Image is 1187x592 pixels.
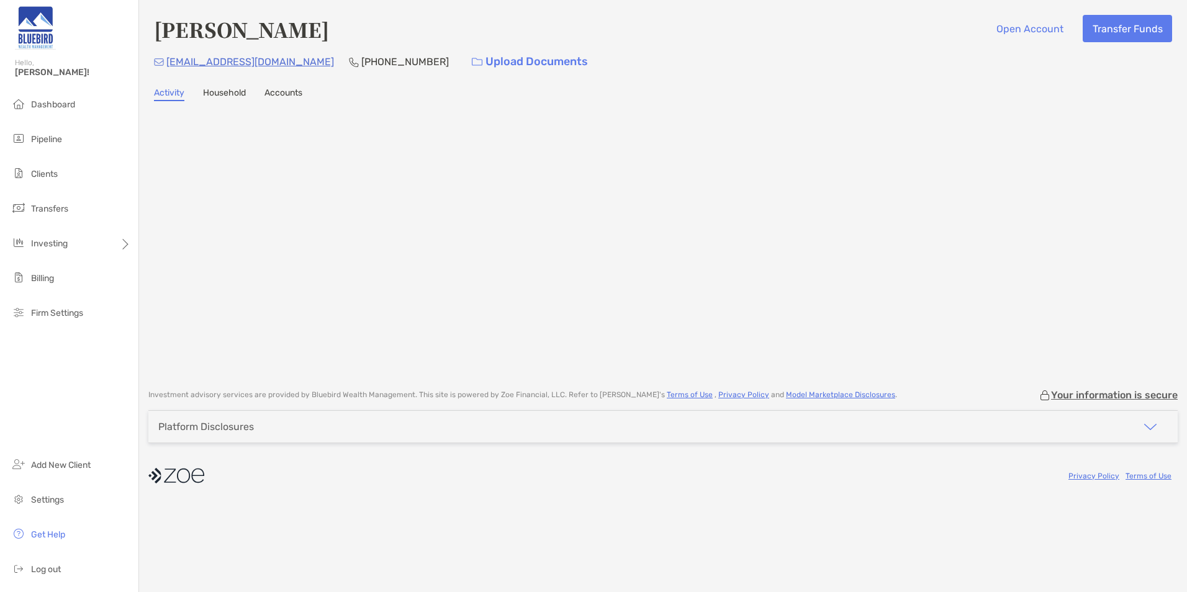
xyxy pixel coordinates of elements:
[667,390,713,399] a: Terms of Use
[11,561,26,576] img: logout icon
[11,491,26,506] img: settings icon
[31,204,68,214] span: Transfers
[718,390,769,399] a: Privacy Policy
[11,305,26,320] img: firm-settings icon
[166,54,334,70] p: [EMAIL_ADDRESS][DOMAIN_NAME]
[11,457,26,472] img: add_new_client icon
[11,235,26,250] img: investing icon
[11,166,26,181] img: clients icon
[31,99,75,110] span: Dashboard
[203,87,246,101] a: Household
[11,526,26,541] img: get-help icon
[154,87,184,101] a: Activity
[15,5,56,50] img: Zoe Logo
[1126,472,1171,480] a: Terms of Use
[1083,15,1172,42] button: Transfer Funds
[31,495,64,505] span: Settings
[154,15,329,43] h4: [PERSON_NAME]
[31,308,83,318] span: Firm Settings
[148,462,204,490] img: company logo
[361,54,449,70] p: [PHONE_NUMBER]
[472,58,482,66] img: button icon
[264,87,302,101] a: Accounts
[1051,389,1178,401] p: Your information is secure
[154,58,164,66] img: Email Icon
[15,67,131,78] span: [PERSON_NAME]!
[11,96,26,111] img: dashboard icon
[464,48,596,75] a: Upload Documents
[31,529,65,540] span: Get Help
[31,564,61,575] span: Log out
[158,421,254,433] div: Platform Disclosures
[11,200,26,215] img: transfers icon
[31,460,91,470] span: Add New Client
[148,390,897,400] p: Investment advisory services are provided by Bluebird Wealth Management . This site is powered by...
[1068,472,1119,480] a: Privacy Policy
[31,273,54,284] span: Billing
[1143,419,1158,434] img: icon arrow
[31,238,68,249] span: Investing
[11,131,26,146] img: pipeline icon
[31,134,62,145] span: Pipeline
[986,15,1073,42] button: Open Account
[786,390,895,399] a: Model Marketplace Disclosures
[11,270,26,285] img: billing icon
[349,57,359,67] img: Phone Icon
[31,169,58,179] span: Clients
